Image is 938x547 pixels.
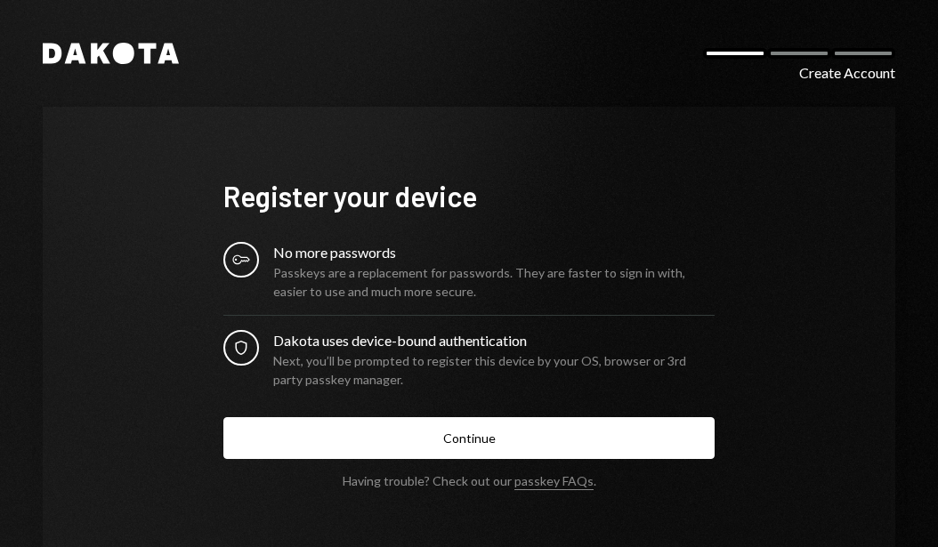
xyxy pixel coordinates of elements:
[273,242,715,263] div: No more passwords
[343,473,596,488] div: Having trouble? Check out our .
[514,473,594,490] a: passkey FAQs
[273,263,715,301] div: Passkeys are a replacement for passwords. They are faster to sign in with, easier to use and much...
[223,417,715,459] button: Continue
[273,351,715,389] div: Next, you’ll be prompted to register this device by your OS, browser or 3rd party passkey manager.
[273,330,715,351] div: Dakota uses device-bound authentication
[799,62,895,84] div: Create Account
[223,178,715,213] h1: Register your device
